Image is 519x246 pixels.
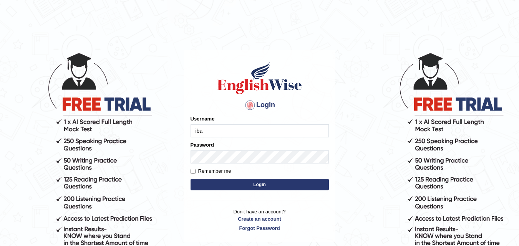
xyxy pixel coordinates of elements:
[216,61,303,95] img: Logo of English Wise sign in for intelligent practice with AI
[191,141,214,149] label: Password
[191,225,329,232] a: Forgot Password
[191,99,329,111] h4: Login
[191,215,329,223] a: Create an account
[191,169,196,174] input: Remember me
[191,167,231,175] label: Remember me
[191,208,329,232] p: Don't have an account?
[191,179,329,190] button: Login
[191,115,215,122] label: Username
